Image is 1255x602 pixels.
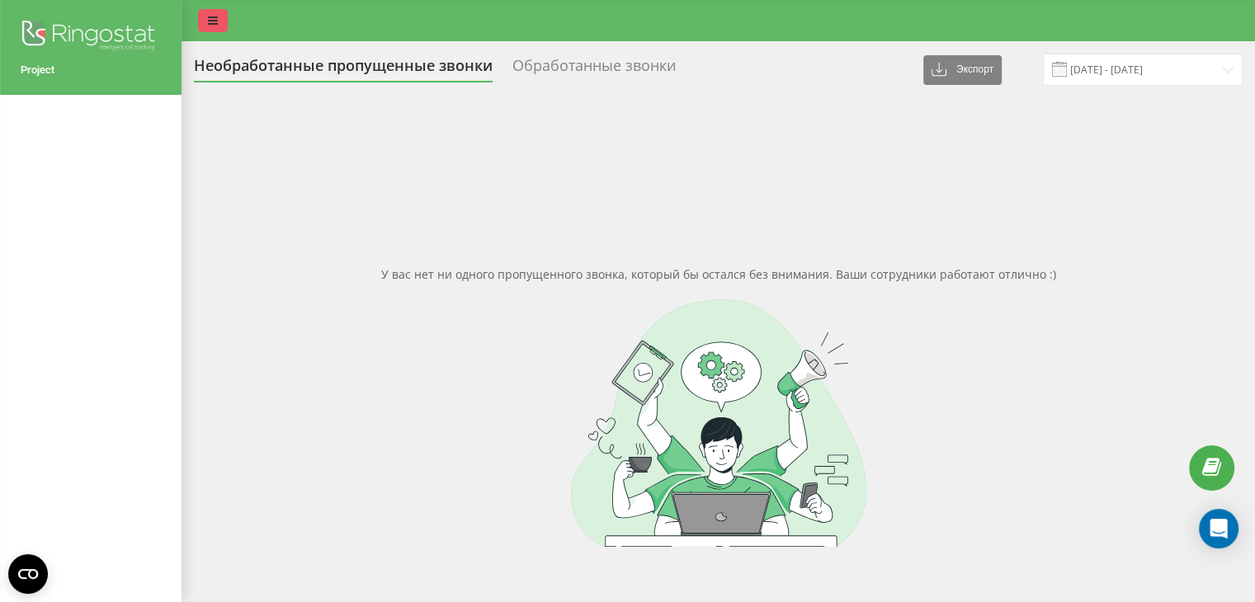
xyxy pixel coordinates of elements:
[8,554,48,594] button: Open CMP widget
[194,57,493,82] div: Необработанные пропущенные звонки
[21,16,161,58] img: Ringostat logo
[21,62,161,78] a: Project
[512,57,676,82] div: Обработанные звонки
[923,55,1002,85] button: Экспорт
[1199,509,1238,548] div: Open Intercom Messenger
